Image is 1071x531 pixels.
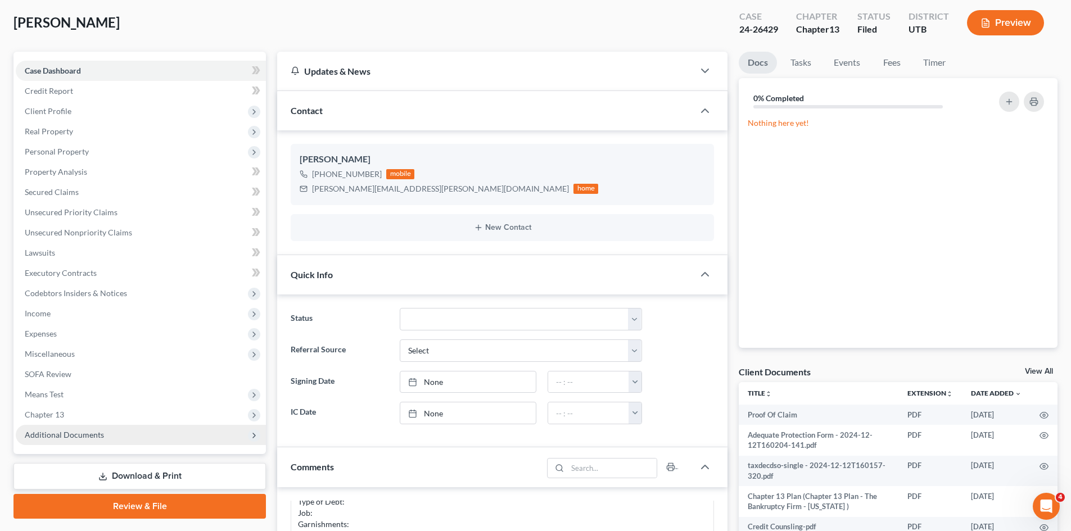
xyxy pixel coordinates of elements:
span: Means Test [25,389,64,399]
td: [DATE] [962,486,1031,517]
label: IC Date [285,402,394,424]
a: Unsecured Priority Claims [16,202,266,223]
label: Referral Source [285,339,394,362]
div: Updates & News [291,65,680,77]
td: PDF [898,456,962,487]
a: Secured Claims [16,182,266,202]
span: Personal Property [25,147,89,156]
span: [PHONE_NUMBER] [312,169,382,179]
span: Income [25,308,51,318]
span: SOFA Review [25,369,71,379]
label: Status [285,308,394,330]
a: Download & Print [13,463,266,489]
div: Client Documents [739,366,811,378]
span: Contact [291,105,323,116]
td: PDF [898,486,962,517]
span: Secured Claims [25,187,79,197]
span: Credit Report [25,86,73,96]
a: Review & File [13,494,266,519]
span: [PERSON_NAME] [13,14,120,30]
td: [DATE] [962,456,1031,487]
a: Date Added expand_more [971,389,1022,397]
td: PDF [898,405,962,425]
i: unfold_more [765,391,772,397]
a: Timer [914,52,955,74]
span: Unsecured Priority Claims [25,207,118,217]
span: Lawsuits [25,248,55,257]
div: UTB [909,23,949,36]
input: -- : -- [548,402,629,424]
span: Additional Documents [25,430,104,439]
a: Lawsuits [16,243,266,263]
span: Comments [291,461,334,472]
span: 4 [1056,493,1065,502]
span: Codebtors Insiders & Notices [25,288,127,298]
p: Nothing here yet! [748,117,1049,129]
a: Unsecured Nonpriority Claims [16,223,266,243]
div: home [573,184,598,194]
a: Events [825,52,869,74]
span: Property Analysis [25,167,87,176]
div: Chapter [796,10,839,23]
td: [DATE] [962,405,1031,425]
td: Chapter 13 Plan (Chapter 13 Plan - The Bankruptcy Firm - [US_STATE] ) [739,486,898,517]
a: Property Analysis [16,162,266,182]
button: Preview [967,10,1044,35]
div: District [909,10,949,23]
a: Tasks [781,52,820,74]
span: Miscellaneous [25,349,75,358]
div: Chapter [796,23,839,36]
input: -- : -- [548,371,629,393]
a: Executory Contracts [16,263,266,283]
a: Extensionunfold_more [907,389,953,397]
a: SOFA Review [16,364,266,384]
span: Client Profile [25,106,71,116]
button: New Contact [300,223,705,232]
a: View All [1025,367,1053,375]
a: None [400,402,536,424]
span: Quick Info [291,269,333,280]
div: Filed [857,23,891,36]
a: Docs [739,52,777,74]
td: Proof Of Claim [739,405,898,425]
div: Case [739,10,778,23]
a: Fees [874,52,910,74]
span: 13 [829,24,839,34]
div: [PERSON_NAME][EMAIL_ADDRESS][PERSON_NAME][DOMAIN_NAME] [312,183,569,194]
td: PDF [898,425,962,456]
td: Adequate Protection Form - 2024-12-12T160204-141.pdf [739,425,898,456]
div: mobile [386,169,414,179]
td: [DATE] [962,425,1031,456]
label: Signing Date [285,371,394,393]
div: [PERSON_NAME] [300,153,705,166]
input: Search... [568,459,657,478]
a: Case Dashboard [16,61,266,81]
a: Credit Report [16,81,266,101]
span: Chapter 13 [25,410,64,419]
div: 24-26429 [739,23,778,36]
div: Status [857,10,891,23]
i: unfold_more [946,391,953,397]
span: Case Dashboard [25,66,81,75]
a: Titleunfold_more [748,389,772,397]
td: taxdecdso-single - 2024-12-12T160157-320.pdf [739,456,898,487]
span: Expenses [25,329,57,338]
span: Real Property [25,126,73,136]
i: expand_more [1015,391,1022,397]
span: Executory Contracts [25,268,97,278]
a: None [400,371,536,393]
iframe: Intercom live chat [1033,493,1060,520]
strong: 0% Completed [753,93,804,103]
span: Unsecured Nonpriority Claims [25,228,132,237]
